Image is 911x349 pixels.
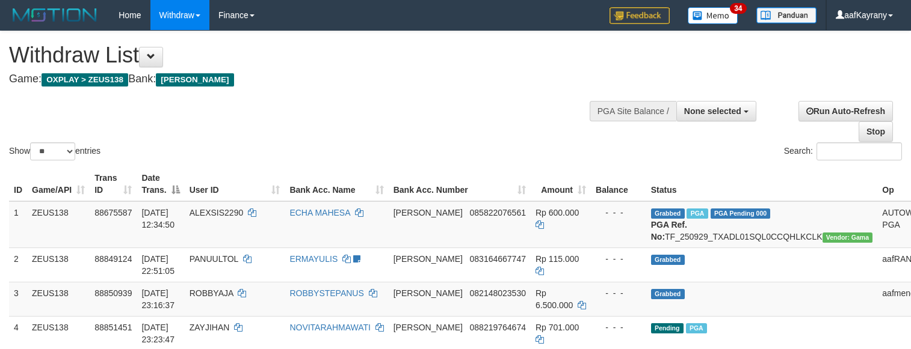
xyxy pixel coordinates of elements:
[141,208,174,229] span: [DATE] 12:34:50
[590,101,676,121] div: PGA Site Balance /
[94,288,132,298] span: 88850939
[289,208,350,217] a: ECHA MAHESA
[27,282,90,316] td: ZEUS138
[394,254,463,264] span: [PERSON_NAME]
[651,323,684,333] span: Pending
[470,323,526,332] span: Copy 088219764674 to clipboard
[756,7,817,23] img: panduan.png
[536,323,579,332] span: Rp 701.000
[27,201,90,248] td: ZEUS138
[688,7,738,24] img: Button%20Memo.svg
[686,323,707,333] span: Marked by aafkaynarin
[817,142,902,160] input: Search:
[190,208,244,217] span: ALEXSIS2290
[9,142,100,160] label: Show entries
[285,167,388,201] th: Bank Acc. Name: activate to sort column ascending
[394,323,463,332] span: [PERSON_NAME]
[42,73,128,86] span: OXPLAY > ZEUS138
[9,247,27,282] td: 2
[27,247,90,282] td: ZEUS138
[651,220,687,241] b: PGA Ref. No:
[9,201,27,248] td: 1
[711,208,771,219] span: PGA Pending
[823,232,873,243] span: Vendor URL: https://trx31.1velocity.biz
[859,121,893,142] a: Stop
[190,254,238,264] span: PANUULTOL
[289,254,338,264] a: ERMAYULIS
[90,167,137,201] th: Trans ID: activate to sort column ascending
[596,207,641,219] div: - - -
[394,288,463,298] span: [PERSON_NAME]
[94,208,132,217] span: 88675587
[30,142,75,160] select: Showentries
[141,323,174,344] span: [DATE] 23:23:47
[651,255,685,265] span: Grabbed
[9,43,595,67] h1: Withdraw List
[27,167,90,201] th: Game/API: activate to sort column ascending
[531,167,591,201] th: Amount: activate to sort column ascending
[94,323,132,332] span: 88851451
[9,6,100,24] img: MOTION_logo.png
[394,208,463,217] span: [PERSON_NAME]
[470,288,526,298] span: Copy 082148023530 to clipboard
[610,7,670,24] img: Feedback.jpg
[596,321,641,333] div: - - -
[289,323,371,332] a: NOVITARAHMAWATI
[190,288,233,298] span: ROBBYAJA
[646,167,878,201] th: Status
[651,208,685,219] span: Grabbed
[289,288,363,298] a: ROBBYSTEPANUS
[784,142,902,160] label: Search:
[190,323,230,332] span: ZAYJIHAN
[687,208,708,219] span: Marked by aafpengsreynich
[536,288,573,310] span: Rp 6.500.000
[651,289,685,299] span: Grabbed
[596,287,641,299] div: - - -
[684,106,741,116] span: None selected
[389,167,531,201] th: Bank Acc. Number: activate to sort column ascending
[591,167,646,201] th: Balance
[94,254,132,264] span: 88849124
[9,282,27,316] td: 3
[185,167,285,201] th: User ID: activate to sort column ascending
[9,167,27,201] th: ID
[9,73,595,85] h4: Game: Bank:
[141,254,174,276] span: [DATE] 22:51:05
[470,254,526,264] span: Copy 083164667747 to clipboard
[156,73,233,86] span: [PERSON_NAME]
[470,208,526,217] span: Copy 085822076561 to clipboard
[137,167,184,201] th: Date Trans.: activate to sort column descending
[646,201,878,248] td: TF_250929_TXADL01SQL0CCQHLKCLK
[676,101,756,121] button: None selected
[730,3,746,14] span: 34
[141,288,174,310] span: [DATE] 23:16:37
[798,101,893,121] a: Run Auto-Refresh
[536,208,579,217] span: Rp 600.000
[596,253,641,265] div: - - -
[536,254,579,264] span: Rp 115.000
